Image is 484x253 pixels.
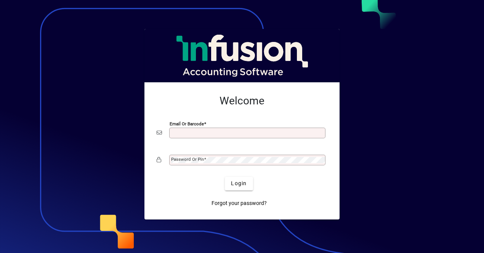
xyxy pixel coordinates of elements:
[170,121,204,126] mat-label: Email or Barcode
[225,177,253,191] button: Login
[208,197,270,210] a: Forgot your password?
[157,94,327,107] h2: Welcome
[212,199,267,207] span: Forgot your password?
[231,179,247,187] span: Login
[171,157,204,162] mat-label: Password or Pin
